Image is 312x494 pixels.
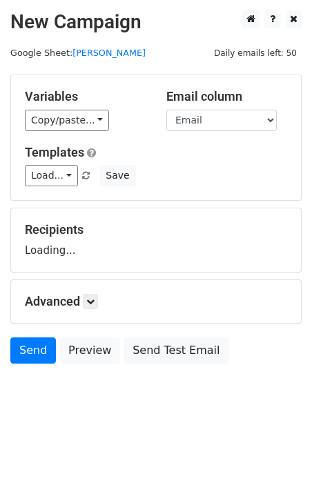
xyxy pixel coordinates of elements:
[10,337,56,364] a: Send
[10,48,146,58] small: Google Sheet:
[72,48,146,58] a: [PERSON_NAME]
[25,145,84,159] a: Templates
[209,46,302,61] span: Daily emails left: 50
[25,222,287,237] h5: Recipients
[209,48,302,58] a: Daily emails left: 50
[25,110,109,131] a: Copy/paste...
[99,165,135,186] button: Save
[166,89,287,104] h5: Email column
[59,337,120,364] a: Preview
[124,337,228,364] a: Send Test Email
[25,222,287,258] div: Loading...
[25,89,146,104] h5: Variables
[25,294,287,309] h5: Advanced
[10,10,302,34] h2: New Campaign
[25,165,78,186] a: Load...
